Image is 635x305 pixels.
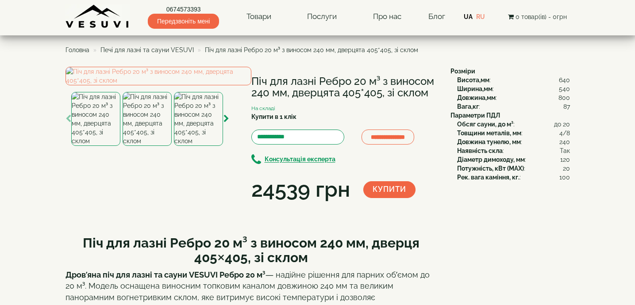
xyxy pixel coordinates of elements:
[457,85,493,92] b: Ширина,мм
[559,173,570,182] span: 100
[457,147,503,154] b: Наявність скла
[559,129,570,137] span: 4/8
[238,7,280,27] a: Товари
[457,103,479,110] b: Вага,кг
[476,13,485,20] a: RU
[464,13,473,20] a: UA
[457,84,570,93] div: :
[65,67,251,85] img: Піч для лазні Ребро 20 м³ з виносом 240 мм, дверцята 405*405, зі склом
[251,105,275,111] small: На складі
[457,173,570,182] div: :
[298,7,346,27] a: Послуги
[457,156,525,163] b: Діаметр димоходу, мм
[65,270,266,279] strong: Дров’яна піч для лазні та сауни VESUVI Ребро 20 м³
[83,235,419,265] strong: Піч для лазні Ребро 20 м³ з виносом 240 мм, дверця 405×405, зі склом
[554,120,570,129] span: до 20
[457,129,570,137] div: :
[450,68,475,75] b: Розміри
[457,146,570,155] div: :
[251,112,296,121] label: Купити в 1 клік
[251,175,350,205] div: 24539 грн
[457,130,521,137] b: Товщини металів, мм
[457,121,513,128] b: Обсяг сауни, до м³
[558,93,570,102] span: 800
[65,46,89,53] a: Головна
[457,174,520,181] b: Рек. вага каміння, кг.
[123,92,172,146] img: Піч для лазні Ребро 20 м³ з виносом 240 мм, дверцята 405*405, зі склом
[457,93,570,102] div: :
[563,164,570,173] span: 20
[148,5,219,14] a: 0674573393
[174,92,223,146] img: Піч для лазні Ребро 20 м³ з виносом 240 мм, дверцята 405*405, зі склом
[457,120,570,129] div: :
[457,138,521,145] b: Довжина тунелю, мм
[428,12,445,21] a: Блог
[65,4,130,29] img: Завод VESUVI
[457,76,489,84] b: Висота,мм
[457,155,570,164] div: :
[457,94,496,101] b: Довжина,мм
[457,76,570,84] div: :
[457,102,570,111] div: :
[265,156,335,163] b: Консультація експерта
[457,137,570,146] div: :
[251,76,437,99] h1: Піч для лазні Ребро 20 м³ з виносом 240 мм, дверцята 405*405, зі склом
[363,181,416,198] button: Купити
[148,14,219,29] span: Передзвоніть мені
[205,46,418,53] span: Піч для лазні Ребро 20 м³ з виносом 240 мм, дверцята 405*405, зі склом
[559,76,570,84] span: 640
[71,92,120,146] img: Піч для лазні Ребро 20 м³ з виносом 240 мм, дверцята 405*405, зі склом
[516,13,567,20] span: 0 товар(ів) - 0грн
[450,112,500,119] b: Параметри ПДЛ
[505,12,570,22] button: 0 товар(ів) - 0грн
[457,165,524,172] b: Потужність, кВт (MAX)
[100,46,194,53] a: Печі для лазні та сауни VESUVI
[563,102,570,111] span: 87
[457,164,570,173] div: :
[559,137,570,146] span: 240
[560,155,570,164] span: 120
[560,146,570,155] span: Так
[364,7,410,27] a: Про нас
[559,84,570,93] span: 540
